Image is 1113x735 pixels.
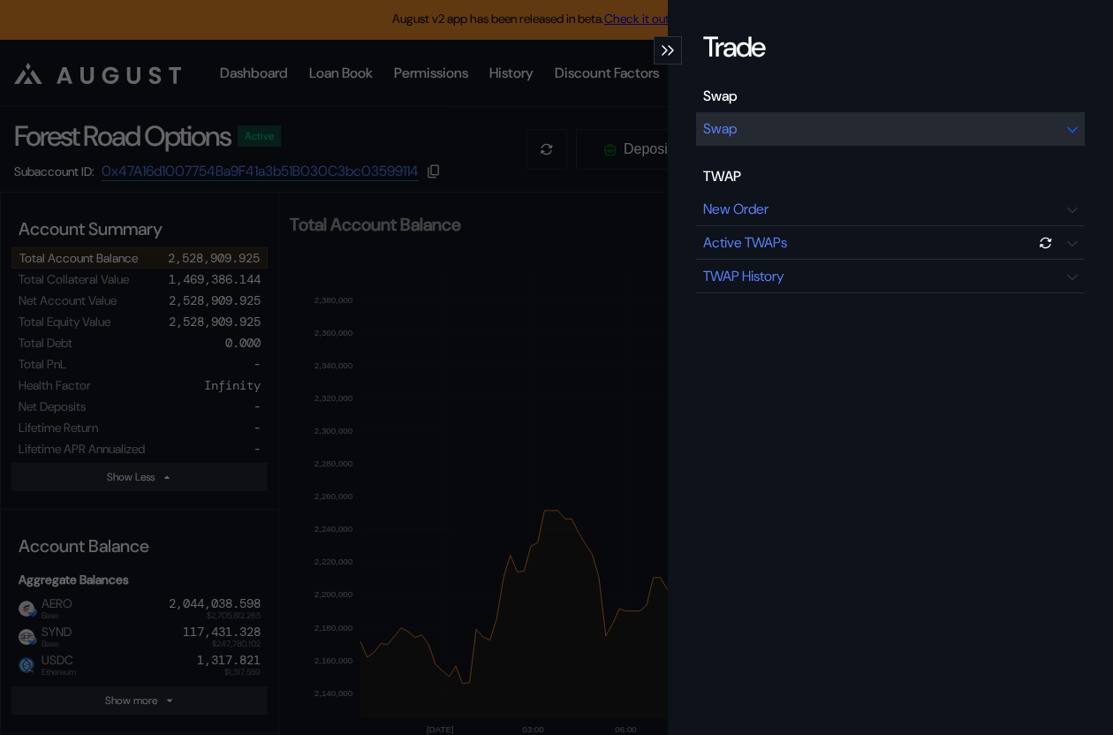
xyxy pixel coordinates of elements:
[703,200,768,218] div: New Order
[703,267,784,285] div: TWAP History
[703,28,764,65] div: Trade
[703,167,741,186] div: TWAP
[703,87,738,105] div: Swap
[703,233,787,252] div: Active TWAPs
[703,119,737,138] div: Swap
